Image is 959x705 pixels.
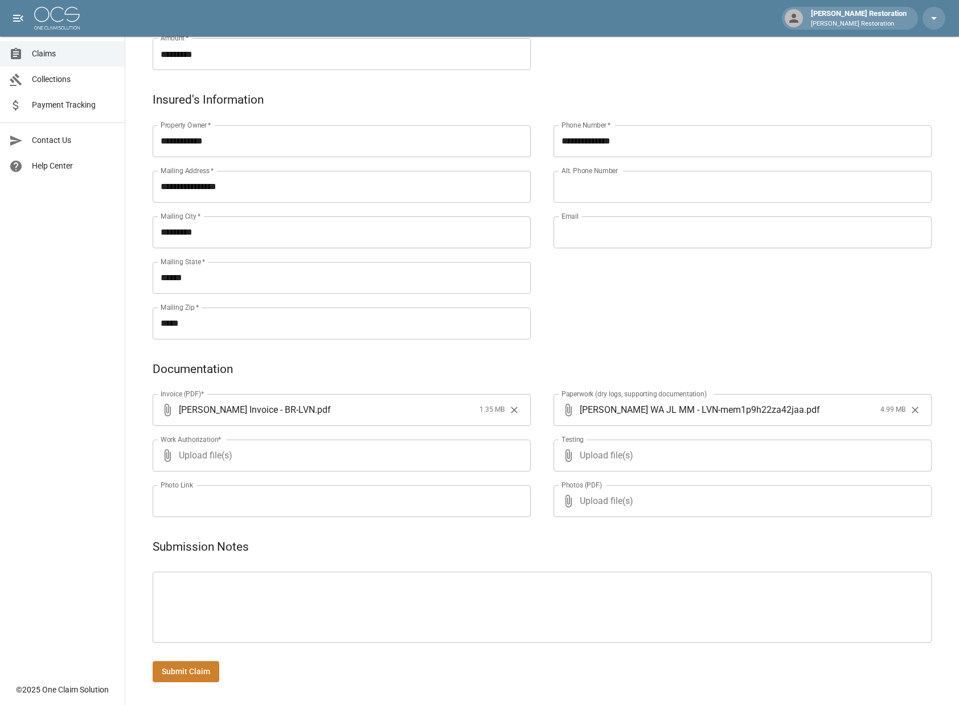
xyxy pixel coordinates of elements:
p: [PERSON_NAME] Restoration [811,19,907,29]
button: Submit Claim [153,661,219,682]
label: Photo Link [161,480,193,490]
label: Phone Number [562,120,610,130]
label: Alt. Phone Number [562,166,618,175]
label: Paperwork (dry logs, supporting documentation) [562,389,707,399]
label: Mailing City [161,211,201,221]
div: © 2025 One Claim Solution [16,684,109,695]
span: [PERSON_NAME] Invoice - BR-LVN [179,403,315,416]
button: Clear [506,401,523,419]
span: Upload file(s) [179,440,500,472]
label: Photos (PDF) [562,480,602,490]
label: Mailing Address [161,166,214,175]
span: [PERSON_NAME] WA JL MM - LVN-mem1p9h22za42jaa [580,403,804,416]
label: Amount [161,33,189,43]
span: Upload file(s) [580,485,901,517]
span: . pdf [315,403,331,416]
label: Testing [562,435,584,444]
span: . pdf [804,403,820,416]
label: Property Owner [161,120,211,130]
span: Collections [32,73,116,85]
span: 1.35 MB [479,404,505,416]
button: open drawer [7,7,30,30]
label: Work Authorization* [161,435,222,444]
span: 4.99 MB [880,404,905,416]
span: Payment Tracking [32,99,116,111]
img: ocs-logo-white-transparent.png [34,7,80,30]
label: Mailing State [161,257,205,267]
label: Email [562,211,579,221]
div: [PERSON_NAME] Restoration [806,8,911,28]
span: Claims [32,48,116,60]
label: Invoice (PDF)* [161,389,204,399]
button: Clear [907,401,924,419]
span: Upload file(s) [580,440,901,472]
label: Mailing Zip [161,302,199,312]
span: Contact Us [32,134,116,146]
span: Help Center [32,160,116,172]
